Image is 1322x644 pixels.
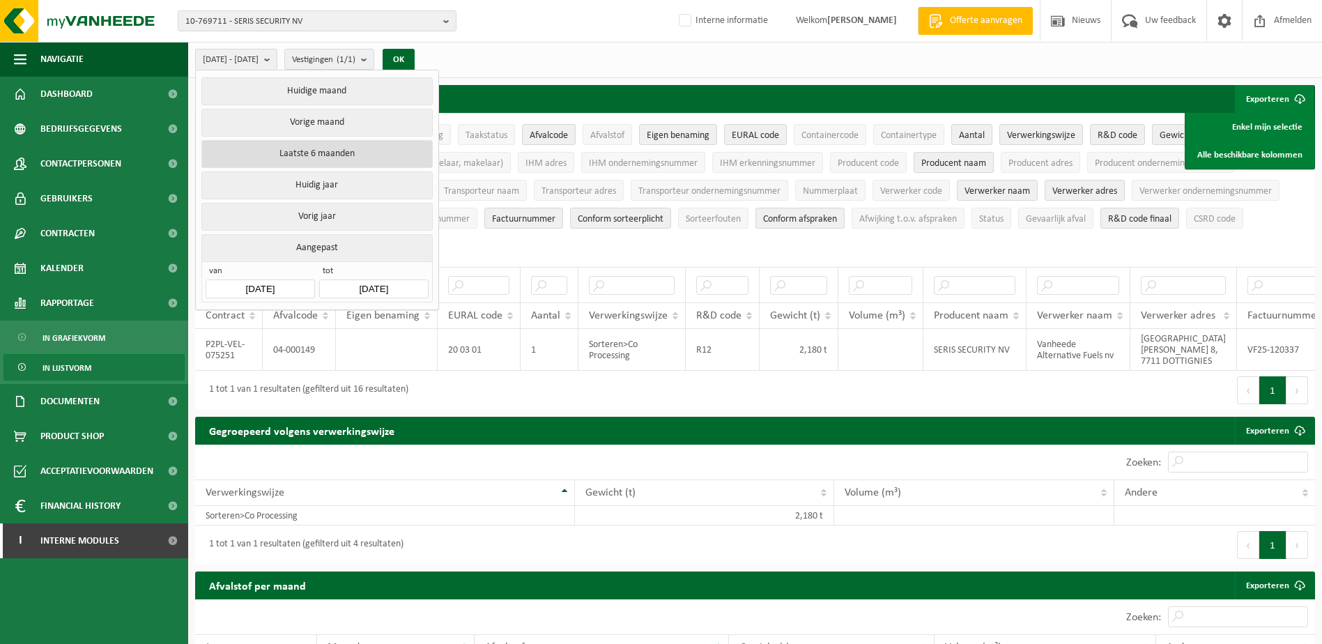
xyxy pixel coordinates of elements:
[337,55,355,64] count: (1/1)
[1247,310,1321,321] span: Factuurnummer
[1139,186,1272,197] span: Verwerker ondernemingsnummer
[838,158,899,169] span: Producent code
[522,124,576,145] button: AfvalcodeAfvalcode: Activate to sort
[14,523,26,558] span: I
[686,329,760,371] td: R12
[40,454,153,489] span: Acceptatievoorwaarden
[195,417,408,444] h2: Gegroepeerd volgens verwerkingswijze
[1052,186,1117,197] span: Verwerker adres
[1237,376,1259,404] button: Previous
[852,208,964,229] button: Afwijking t.o.v. afsprakenAfwijking t.o.v. afspraken: Activate to sort
[794,124,866,145] button: ContainercodeContainercode: Activate to sort
[589,158,698,169] span: IHM ondernemingsnummer
[40,181,93,216] span: Gebruikers
[830,152,907,173] button: Producent codeProducent code: Activate to sort
[534,180,624,201] button: Transporteur adresTransporteur adres: Activate to sort
[1259,376,1286,404] button: 1
[40,77,93,112] span: Dashboard
[3,354,185,381] a: In lijstvorm
[918,7,1033,35] a: Offerte aanvragen
[195,49,277,70] button: [DATE] - [DATE]
[1187,141,1313,169] a: Alle beschikbare kolommen
[801,130,859,141] span: Containercode
[1141,310,1215,321] span: Verwerker adres
[578,329,686,371] td: Sorteren>Co Processing
[273,310,318,321] span: Afvalcode
[720,158,815,169] span: IHM erkenningsnummer
[1286,531,1308,559] button: Next
[202,378,408,403] div: 1 tot 1 van 1 resultaten (gefilterd uit 16 resultaten)
[1126,612,1161,623] label: Zoeken:
[760,329,838,371] td: 2,180 t
[40,42,84,77] span: Navigatie
[631,180,788,201] button: Transporteur ondernemingsnummerTransporteur ondernemingsnummer : Activate to sort
[1026,214,1086,224] span: Gevaarlijk afval
[206,487,284,498] span: Verwerkingswijze
[578,214,663,224] span: Conform sorteerplicht
[201,234,432,261] button: Aangepast
[43,355,91,381] span: In lijstvorm
[40,489,121,523] span: Financial History
[1008,158,1073,169] span: Producent adres
[458,124,515,145] button: TaakstatusTaakstatus: Activate to sort
[971,208,1011,229] button: StatusStatus: Activate to sort
[583,124,632,145] button: AfvalstofAfvalstof: Activate to sort
[1235,417,1314,445] a: Exporteren
[202,532,403,558] div: 1 tot 1 van 1 resultaten (gefilterd uit 4 resultaten)
[201,171,432,199] button: Huidig jaar
[921,158,986,169] span: Producent naam
[448,310,502,321] span: EURAL code
[638,186,781,197] span: Transporteur ondernemingsnummer
[1125,487,1158,498] span: Andere
[873,180,950,201] button: Verwerker codeVerwerker code: Activate to sort
[1108,214,1171,224] span: R&D code finaal
[525,158,567,169] span: IHM adres
[40,419,104,454] span: Product Shop
[263,329,336,371] td: 04-000149
[346,310,420,321] span: Eigen benaming
[1235,572,1314,599] a: Exporteren
[206,310,245,321] span: Contract
[1132,180,1279,201] button: Verwerker ondernemingsnummerVerwerker ondernemingsnummer: Activate to sort
[1186,208,1243,229] button: CSRD codeCSRD code: Activate to sort
[849,310,905,321] span: Volume (m³)
[1286,376,1308,404] button: Next
[530,130,568,141] span: Afvalcode
[581,152,705,173] button: IHM ondernemingsnummerIHM ondernemingsnummer: Activate to sort
[590,130,624,141] span: Afvalstof
[923,329,1027,371] td: SERIS SECURITY NV
[40,384,100,419] span: Documenten
[40,216,95,251] span: Contracten
[881,130,937,141] span: Containertype
[951,124,992,145] button: AantalAantal: Activate to sort
[466,130,507,141] span: Taakstatus
[492,214,555,224] span: Factuurnummer
[203,49,259,70] span: [DATE] - [DATE]
[763,214,837,224] span: Conform afspraken
[1126,457,1161,468] label: Zoeken:
[724,124,787,145] button: EURAL codeEURAL code: Activate to sort
[319,266,428,279] span: tot
[531,310,560,321] span: Aantal
[979,214,1004,224] span: Status
[570,208,671,229] button: Conform sorteerplicht : Activate to sort
[40,523,119,558] span: Interne modules
[845,487,901,498] span: Volume (m³)
[436,180,527,201] button: Transporteur naamTransporteur naam: Activate to sort
[803,186,858,197] span: Nummerplaat
[1045,180,1125,201] button: Verwerker adresVerwerker adres: Activate to sort
[43,325,105,351] span: In grafiekvorm
[1187,113,1313,141] a: Enkel mijn selectie
[959,130,985,141] span: Aantal
[964,186,1030,197] span: Verwerker naam
[178,10,456,31] button: 10-769711 - SERIS SECURITY NV
[1001,152,1080,173] button: Producent adresProducent adres: Activate to sort
[795,180,866,201] button: NummerplaatNummerplaat: Activate to sort
[1087,152,1234,173] button: Producent ondernemingsnummerProducent ondernemingsnummer: Activate to sort
[859,214,957,224] span: Afwijking t.o.v. afspraken
[934,310,1008,321] span: Producent naam
[914,152,994,173] button: Producent naamProducent naam: Activate to sort
[686,214,741,224] span: Sorteerfouten
[195,572,320,599] h2: Afvalstof per maand
[383,49,415,71] button: OK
